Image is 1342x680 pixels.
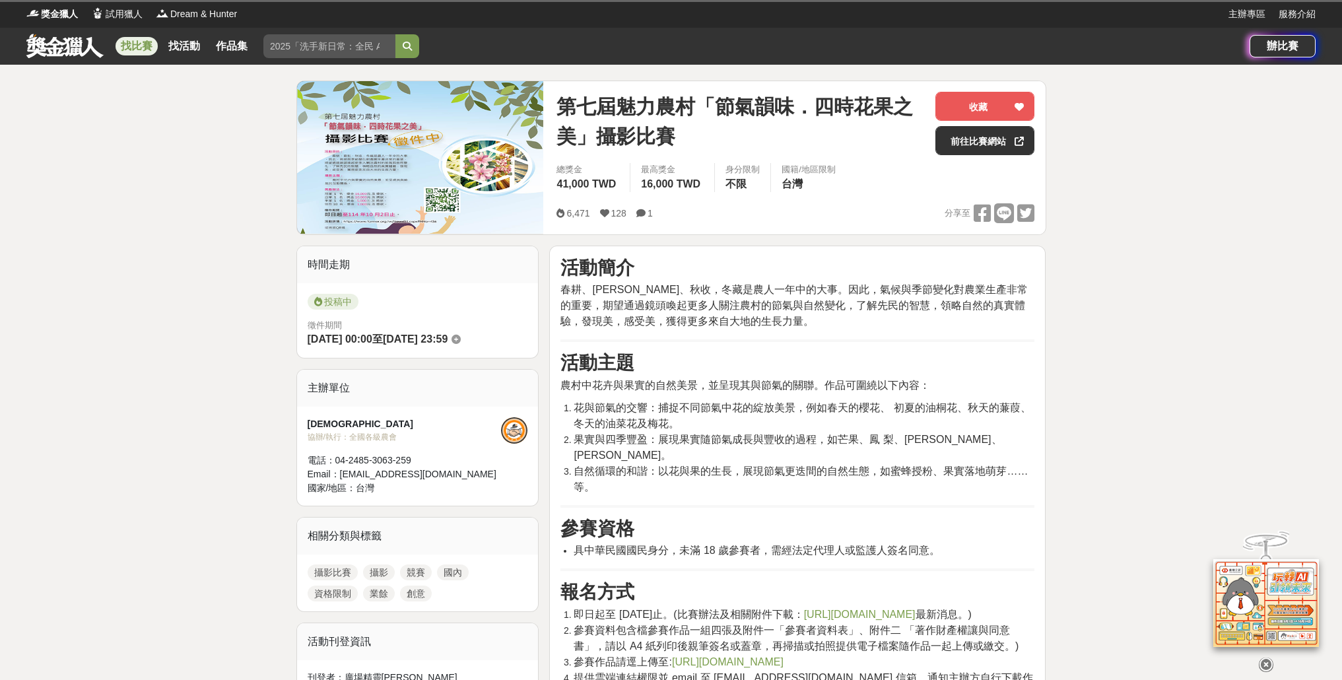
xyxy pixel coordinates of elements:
div: 活動刊登資訊 [297,623,539,660]
img: Logo [26,7,40,20]
strong: 報名方式 [560,582,634,602]
span: 總獎金 [556,163,619,176]
span: 分享至 [945,203,970,223]
span: [URL][DOMAIN_NAME] [672,656,784,667]
img: Cover Image [297,81,544,234]
div: [DEMOGRAPHIC_DATA] [308,417,502,431]
span: 獎金獵人 [41,7,78,21]
div: Email： [EMAIL_ADDRESS][DOMAIN_NAME] [308,467,502,481]
span: 國家/地區： [308,483,356,493]
span: Dream & Hunter [170,7,237,21]
div: 相關分類與標籤 [297,518,539,555]
div: 協辦/執行： 全國各級農會 [308,431,502,443]
a: 前往比賽網站 [935,126,1034,155]
a: 競賽 [400,564,432,580]
img: Logo [91,7,104,20]
a: 資格限制 [308,586,358,601]
span: 具中華民國國民身分，未滿 18 歲參賽者，需經法定代理人或監護人簽名同意。 [574,545,940,556]
span: 徵件期間 [308,320,342,330]
a: 國內 [437,564,469,580]
a: 業餘 [363,586,395,601]
strong: 活動簡介 [560,257,634,278]
span: [DATE] 00:00 [308,333,372,345]
span: 16,000 TWD [641,178,700,189]
div: 電話： 04-2485-3063-259 [308,454,502,467]
span: 參賽資料包含檔參賽作品一組四張及附件一「參賽者資料表」、附件二 「著作財產權讓與同意書」，請以 A4 紙列印後親筆簽名或蓋章，再掃描或拍照提供電子檔案隨作品一起上傳或繳交。) [574,625,1019,652]
span: 花與節氣的交響：捕捉不同節氣中花的綻放美景，例如春天的櫻花、 初夏的油桐花、秋天的蒹葭、冬天的油菜花及梅花。 [574,402,1030,429]
strong: 活動主題 [560,353,634,373]
input: 2025「洗手新日常：全民 ALL IN」洗手歌全台徵選 [263,34,395,58]
a: 服務介紹 [1279,7,1316,21]
a: 主辦專區 [1228,7,1265,21]
a: 找比賽 [116,37,158,55]
span: 6,471 [566,208,589,219]
span: 春耕、[PERSON_NAME]、秋收，冬藏是農人一年中的大事。因此，氣候與季節變化對農業生產非常的重要，期望通過鏡頭喚起更多人關注農村的節氣與自然變化，了解先民的智慧，領略自然的真實體驗，發現... [560,284,1028,327]
span: 1 [648,208,653,219]
a: 找活動 [163,37,205,55]
a: [URL][DOMAIN_NAME] [804,609,916,620]
a: 作品集 [211,37,253,55]
span: [DATE] 23:59 [383,333,448,345]
span: 至 [372,333,383,345]
strong: 參賽資格 [560,518,634,539]
span: 41,000 TWD [556,178,616,189]
a: 攝影比賽 [308,564,358,580]
a: Logo試用獵人 [91,7,143,21]
a: 創意 [400,586,432,601]
span: 台灣 [356,483,374,493]
a: 攝影 [363,564,395,580]
div: 國籍/地區限制 [782,163,836,176]
span: 投稿中 [308,294,358,310]
div: 時間走期 [297,246,539,283]
span: 果實與四季豐盈：展現果實隨節氣成長與豐收的過程，如芒果、鳳 梨、[PERSON_NAME]、[PERSON_NAME]。 [574,434,1001,461]
span: 128 [611,208,626,219]
a: 辦比賽 [1250,35,1316,57]
span: 最高獎金 [641,163,704,176]
span: 參賽作品請逕上傳至: [574,656,671,667]
span: 第七屆魅力農村「節氣韻味．四時花果之美」攝影比賽 [556,92,925,151]
span: 試用獵人 [106,7,143,21]
div: 身分限制 [725,163,760,176]
a: LogoDream & Hunter [156,7,237,21]
a: [URL][DOMAIN_NAME] [672,657,784,667]
span: 即日起至 [DATE]止。(比賽辦法及相關附件下載： 最新消息。) [574,609,971,620]
span: 不限 [725,178,747,189]
img: Logo [156,7,169,20]
img: d2146d9a-e6f6-4337-9592-8cefde37ba6b.png [1213,559,1319,647]
button: 收藏 [935,92,1034,121]
a: Logo獎金獵人 [26,7,78,21]
span: 自然循環的和諧：以花與果的生長，展現節氣更迭間的自然生態，如蜜蜂授粉、果實落地萌芽……等。 [574,465,1028,493]
span: 台灣 [782,178,803,189]
div: 主辦單位 [297,370,539,407]
span: 農村中花卉與果實的自然美景，並呈現其與節氣的關聯。作品可圍繞以下內容： [560,380,930,391]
